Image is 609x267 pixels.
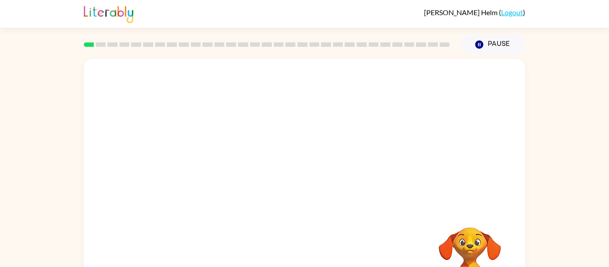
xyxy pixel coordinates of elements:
div: ( ) [424,8,525,16]
a: Logout [501,8,523,16]
img: Literably [84,4,133,23]
span: [PERSON_NAME] Helm [424,8,499,16]
button: Pause [461,34,525,55]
